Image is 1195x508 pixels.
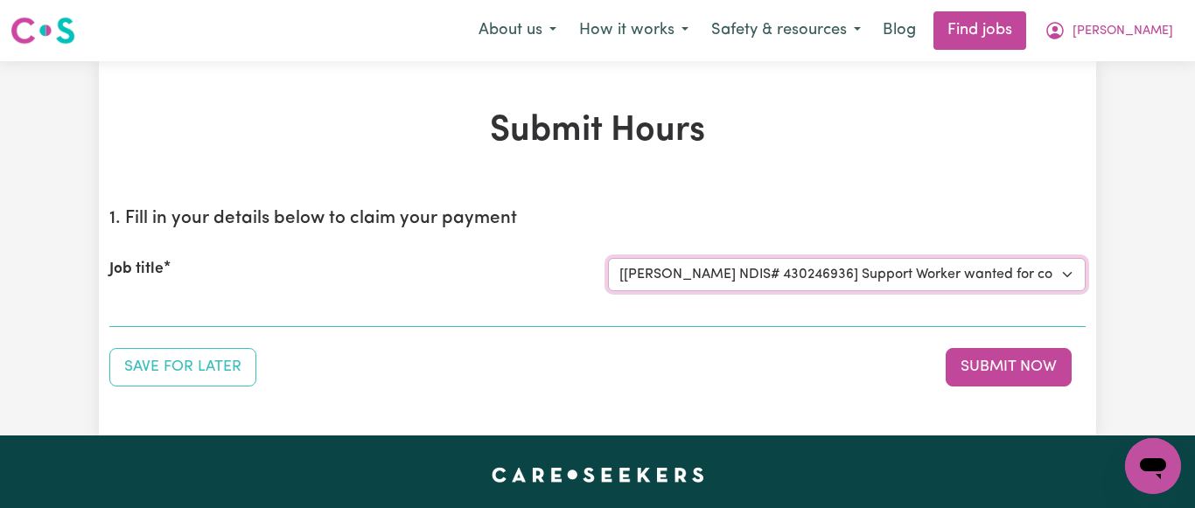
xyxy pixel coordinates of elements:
[1125,438,1181,494] iframe: Button to launch messaging window, conversation in progress
[492,467,704,481] a: Careseekers home page
[109,258,164,281] label: Job title
[10,10,75,51] a: Careseekers logo
[109,208,1086,230] h2: 1. Fill in your details below to claim your payment
[467,12,568,49] button: About us
[109,110,1086,152] h1: Submit Hours
[933,11,1026,50] a: Find jobs
[946,348,1072,386] button: Submit your job report
[10,15,75,46] img: Careseekers logo
[1033,12,1185,49] button: My Account
[1073,22,1173,41] span: [PERSON_NAME]
[109,348,256,386] button: Save your job report
[700,12,872,49] button: Safety & resources
[568,12,700,49] button: How it works
[872,11,926,50] a: Blog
